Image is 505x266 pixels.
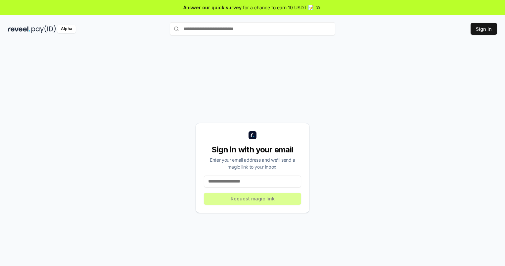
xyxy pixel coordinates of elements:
span: for a chance to earn 10 USDT 📝 [243,4,314,11]
div: Sign in with your email [204,144,301,155]
div: Alpha [57,25,76,33]
img: logo_small [249,131,256,139]
img: reveel_dark [8,25,30,33]
div: Enter your email address and we’ll send a magic link to your inbox. [204,156,301,170]
img: pay_id [31,25,56,33]
span: Answer our quick survey [183,4,242,11]
button: Sign In [471,23,497,35]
